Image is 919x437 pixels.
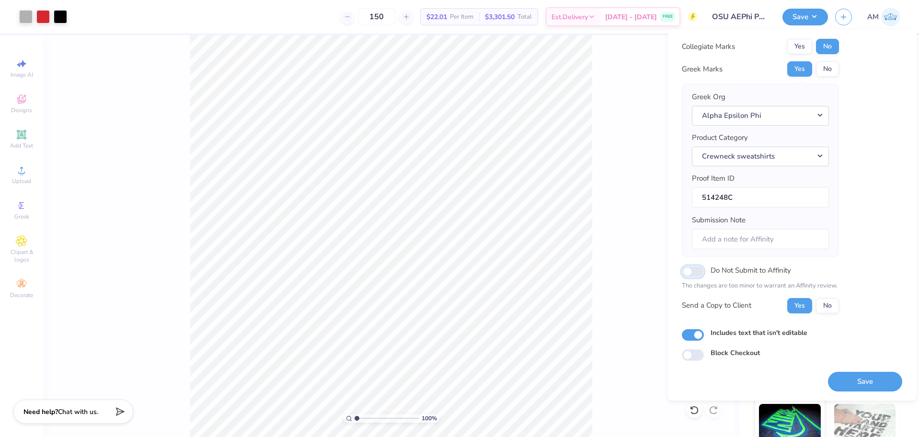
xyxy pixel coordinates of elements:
[450,12,473,22] span: Per Item
[787,61,812,77] button: Yes
[14,213,29,220] span: Greek
[705,7,775,26] input: Untitled Design
[10,291,33,299] span: Decorate
[358,8,395,25] input: – –
[787,298,812,313] button: Yes
[551,12,588,22] span: Est. Delivery
[787,39,812,54] button: Yes
[605,12,657,22] span: [DATE] - [DATE]
[5,248,38,264] span: Clipart & logos
[12,177,31,185] span: Upload
[422,414,437,423] span: 100 %
[517,12,532,22] span: Total
[816,298,839,313] button: No
[692,92,725,103] label: Greek Org
[782,9,828,25] button: Save
[692,132,748,143] label: Product Category
[816,39,839,54] button: No
[23,407,58,416] strong: Need help?
[711,348,760,358] label: Block Checkout
[663,13,673,20] span: FREE
[692,106,829,126] button: Alpha Epsilon Phi
[11,106,32,114] span: Designs
[10,142,33,149] span: Add Text
[867,8,900,26] a: AM
[881,8,900,26] img: Arvi Mikhail Parcero
[58,407,98,416] span: Chat with us.
[828,372,902,391] button: Save
[692,173,735,184] label: Proof Item ID
[692,215,746,226] label: Submission Note
[867,11,879,23] span: AM
[816,61,839,77] button: No
[711,328,807,338] label: Includes text that isn't editable
[711,264,791,276] label: Do Not Submit to Affinity
[692,229,829,250] input: Add a note for Affinity
[426,12,447,22] span: $22.01
[682,300,751,311] div: Send a Copy to Client
[11,71,33,79] span: Image AI
[692,147,829,166] button: Crewneck sweatshirts
[682,41,735,52] div: Collegiate Marks
[682,64,723,75] div: Greek Marks
[485,12,515,22] span: $3,301.50
[682,281,839,291] p: The changes are too minor to warrant an Affinity review.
